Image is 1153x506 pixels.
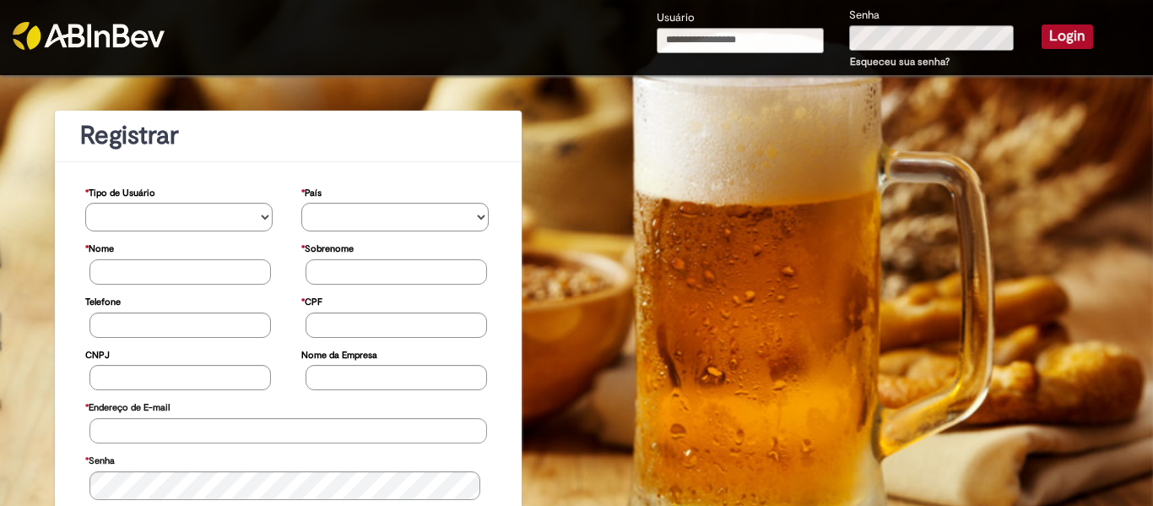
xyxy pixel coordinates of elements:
label: CPF [301,288,322,313]
label: Senha [85,447,115,471]
img: ABInbev-white.png [13,22,165,50]
label: Usuário [657,10,695,26]
label: Tipo de Usuário [85,179,155,204]
label: Nome da Empresa [301,341,377,366]
label: Endereço de E-mail [85,394,170,418]
label: CNPJ [85,341,110,366]
button: Login [1042,24,1093,48]
label: Sobrenome [301,235,354,259]
label: Senha [849,8,880,24]
label: País [301,179,322,204]
a: Esqueceu sua senha? [850,55,950,68]
label: Nome [85,235,114,259]
h1: Registrar [80,122,496,150]
label: Telefone [85,288,121,313]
